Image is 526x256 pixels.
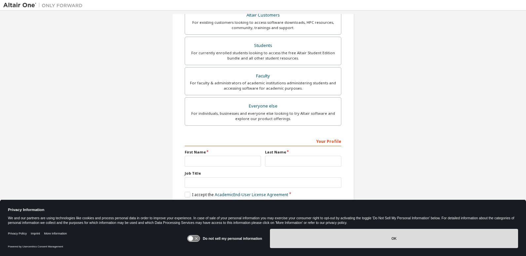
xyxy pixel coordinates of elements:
[3,2,86,9] img: Altair One
[189,80,337,91] div: For faculty & administrators of academic institutions administering students and accessing softwa...
[189,20,337,30] div: For existing customers looking to access software downloads, HPC resources, community, trainings ...
[189,102,337,111] div: Everyone else
[189,71,337,81] div: Faculty
[189,11,337,20] div: Altair Customers
[189,111,337,121] div: For individuals, businesses and everyone else looking to try Altair software and explore our prod...
[215,192,288,197] a: Academic End-User License Agreement
[185,171,341,176] label: Job Title
[189,50,337,61] div: For currently enrolled students looking to access the free Altair Student Edition bundle and all ...
[185,149,261,155] label: First Name
[185,136,341,146] div: Your Profile
[189,41,337,50] div: Students
[265,149,341,155] label: Last Name
[185,192,288,197] label: I accept the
